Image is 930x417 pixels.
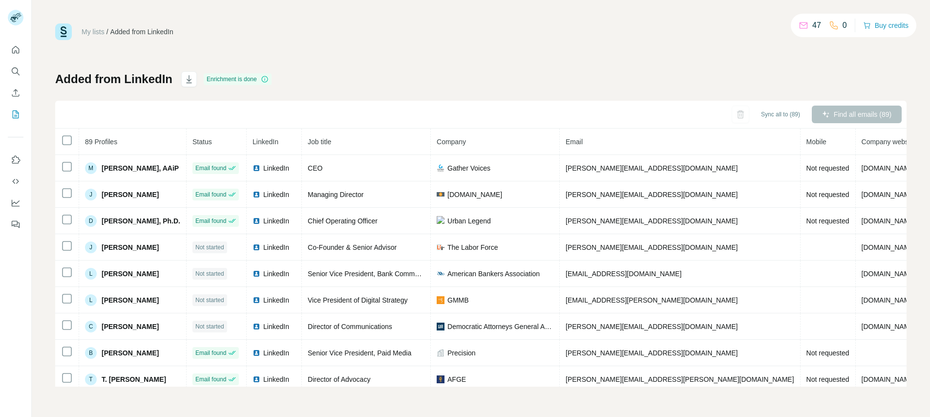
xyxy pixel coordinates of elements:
[754,107,807,122] button: Sync all to (89)
[806,217,849,225] span: Not requested
[806,375,849,383] span: Not requested
[195,217,226,225] span: Email found
[437,192,444,196] img: company-logo
[308,270,593,278] span: Senior Vice President, Bank Community Engagement and Executive Director, ABA Foundation
[204,73,272,85] div: Enrichment is done
[195,190,226,199] span: Email found
[263,163,289,173] span: LinkedIn
[437,270,444,278] img: company-logo
[55,71,172,87] h1: Added from LinkedIn
[263,269,289,279] span: LinkedIn
[253,323,260,330] img: LinkedIn logo
[263,295,289,305] span: LinkedIn
[447,269,540,279] span: American Bankers Association
[8,194,23,212] button: Dashboard
[195,243,224,252] span: Not started
[806,349,849,357] span: Not requested
[862,375,916,383] span: [DOMAIN_NAME]
[8,216,23,233] button: Feedback
[862,138,916,146] span: Company website
[55,23,72,40] img: Surfe Logo
[447,190,502,199] span: [DOMAIN_NAME]
[806,191,849,198] span: Not requested
[253,138,278,146] span: LinkedIn
[308,323,392,330] span: Director of Communications
[447,163,490,173] span: Gather Voices
[566,138,583,146] span: Email
[566,296,738,304] span: [EMAIL_ADDRESS][PERSON_NAME][DOMAIN_NAME]
[863,19,909,32] button: Buy credits
[102,163,179,173] span: [PERSON_NAME], AAiP
[862,296,916,304] span: [DOMAIN_NAME]
[8,106,23,123] button: My lists
[85,321,97,332] div: C
[566,191,738,198] span: [PERSON_NAME][EMAIL_ADDRESS][DOMAIN_NAME]
[263,242,289,252] span: LinkedIn
[437,216,444,226] img: company-logo
[85,347,97,359] div: B
[862,191,916,198] span: [DOMAIN_NAME]
[82,28,105,36] a: My lists
[85,294,97,306] div: L
[447,216,491,226] span: Urban Legend
[192,138,212,146] span: Status
[253,270,260,278] img: LinkedIn logo
[447,374,466,384] span: AFGE
[806,164,849,172] span: Not requested
[195,296,224,305] span: Not started
[437,164,444,172] img: company-logo
[102,348,159,358] span: [PERSON_NAME]
[195,375,226,384] span: Email found
[308,138,331,146] span: Job title
[102,322,159,331] span: [PERSON_NAME]
[566,243,738,251] span: [PERSON_NAME][EMAIL_ADDRESS][DOMAIN_NAME]
[253,349,260,357] img: LinkedIn logo
[8,41,23,59] button: Quick start
[85,215,97,227] div: D
[85,241,97,253] div: J
[85,268,97,280] div: L
[862,243,916,251] span: [DOMAIN_NAME]
[862,323,916,330] span: [DOMAIN_NAME]
[437,323,444,330] img: company-logo
[862,164,916,172] span: [DOMAIN_NAME]
[566,164,738,172] span: [PERSON_NAME][EMAIL_ADDRESS][DOMAIN_NAME]
[308,217,378,225] span: Chief Operating Officer
[102,216,180,226] span: [PERSON_NAME], Ph.D.
[806,138,826,146] span: Mobile
[102,374,166,384] span: T. [PERSON_NAME]
[843,20,847,31] p: 0
[447,242,498,252] span: The Labor Force
[447,322,553,331] span: Democratic Attorneys General Association
[253,243,260,251] img: LinkedIn logo
[437,243,444,251] img: company-logo
[308,191,363,198] span: Managing Director
[308,164,322,172] span: CEO
[102,242,159,252] span: [PERSON_NAME]
[8,63,23,80] button: Search
[8,151,23,169] button: Use Surfe on LinkedIn
[263,190,289,199] span: LinkedIn
[308,349,411,357] span: Senior Vice President, Paid Media
[447,295,469,305] span: GMMB
[566,217,738,225] span: [PERSON_NAME][EMAIL_ADDRESS][DOMAIN_NAME]
[437,296,444,304] img: company-logo
[308,243,397,251] span: Co-Founder & Senior Advisor
[437,375,444,383] img: company-logo
[195,164,226,173] span: Email found
[253,375,260,383] img: LinkedIn logo
[263,322,289,331] span: LinkedIn
[85,162,97,174] div: M
[566,349,738,357] span: [PERSON_NAME][EMAIL_ADDRESS][DOMAIN_NAME]
[102,295,159,305] span: [PERSON_NAME]
[253,296,260,304] img: LinkedIn logo
[862,217,916,225] span: [DOMAIN_NAME]
[263,216,289,226] span: LinkedIn
[195,322,224,331] span: Not started
[106,27,108,37] li: /
[447,348,476,358] span: Precision
[566,323,738,330] span: [PERSON_NAME][EMAIL_ADDRESS][DOMAIN_NAME]
[253,217,260,225] img: LinkedIn logo
[862,270,916,278] span: [DOMAIN_NAME]
[195,349,226,357] span: Email found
